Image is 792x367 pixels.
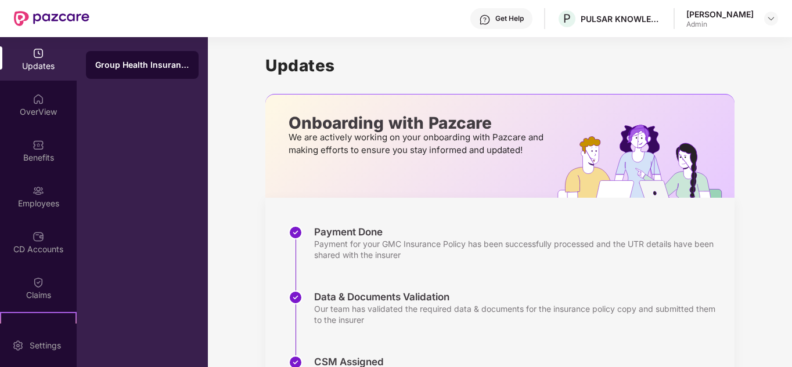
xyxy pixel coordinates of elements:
img: svg+xml;base64,PHN2ZyBpZD0iSG9tZSIgeG1sbnM9Imh0dHA6Ly93d3cudzMub3JnLzIwMDAvc3ZnIiB3aWR0aD0iMjAiIG... [33,93,44,105]
img: hrOnboarding [557,125,735,198]
div: Group Health Insurance [95,59,189,71]
img: svg+xml;base64,PHN2ZyBpZD0iU3RlcC1Eb25lLTMyeDMyIiB4bWxucz0iaHR0cDovL3d3dy53My5vcmcvMjAwMC9zdmciIH... [289,226,303,239]
div: Data & Documents Validation [314,290,723,303]
div: PULSAR KNOWLEDGE CENTRE PRIVATE LIMITED [581,13,662,24]
div: Our team has validated the required data & documents for the insurance policy copy and submitted ... [314,303,723,325]
div: [PERSON_NAME] [686,9,754,20]
img: svg+xml;base64,PHN2ZyB4bWxucz0iaHR0cDovL3d3dy53My5vcmcvMjAwMC9zdmciIHdpZHRoPSIyMSIgaGVpZ2h0PSIyMC... [33,322,44,334]
img: svg+xml;base64,PHN2ZyBpZD0iU2V0dGluZy0yMHgyMCIgeG1sbnM9Imh0dHA6Ly93d3cudzMub3JnLzIwMDAvc3ZnIiB3aW... [12,340,24,351]
img: svg+xml;base64,PHN2ZyBpZD0iVXBkYXRlZCIgeG1sbnM9Imh0dHA6Ly93d3cudzMub3JnLzIwMDAvc3ZnIiB3aWR0aD0iMj... [33,48,44,59]
img: svg+xml;base64,PHN2ZyBpZD0iRHJvcGRvd24tMzJ4MzIiIHhtbG5zPSJodHRwOi8vd3d3LnczLm9yZy8yMDAwL3N2ZyIgd2... [766,14,776,23]
p: We are actively working on your onboarding with Pazcare and making efforts to ensure you stay inf... [289,131,547,157]
h1: Updates [265,56,735,75]
img: svg+xml;base64,PHN2ZyBpZD0iQ2xhaW0iIHhtbG5zPSJodHRwOi8vd3d3LnczLm9yZy8yMDAwL3N2ZyIgd2lkdGg9IjIwIi... [33,277,44,288]
img: svg+xml;base64,PHN2ZyBpZD0iRW1wbG95ZWVzIiB4bWxucz0iaHR0cDovL3d3dy53My5vcmcvMjAwMC9zdmciIHdpZHRoPS... [33,185,44,197]
img: svg+xml;base64,PHN2ZyBpZD0iQmVuZWZpdHMiIHhtbG5zPSJodHRwOi8vd3d3LnczLm9yZy8yMDAwL3N2ZyIgd2lkdGg9Ij... [33,139,44,151]
div: Payment for your GMC Insurance Policy has been successfully processed and the UTR details have be... [314,238,723,260]
div: Payment Done [314,226,723,238]
img: svg+xml;base64,PHN2ZyBpZD0iQ0RfQWNjb3VudHMiIGRhdGEtbmFtZT0iQ0QgQWNjb3VudHMiIHhtbG5zPSJodHRwOi8vd3... [33,231,44,242]
div: Get Help [495,14,524,23]
img: svg+xml;base64,PHN2ZyBpZD0iU3RlcC1Eb25lLTMyeDMyIiB4bWxucz0iaHR0cDovL3d3dy53My5vcmcvMjAwMC9zdmciIH... [289,290,303,304]
span: P [563,12,571,26]
img: New Pazcare Logo [14,11,89,26]
img: svg+xml;base64,PHN2ZyBpZD0iSGVscC0zMngzMiIgeG1sbnM9Imh0dHA6Ly93d3cudzMub3JnLzIwMDAvc3ZnIiB3aWR0aD... [479,14,491,26]
p: Onboarding with Pazcare [289,118,547,128]
div: Admin [686,20,754,29]
div: Settings [26,340,64,351]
